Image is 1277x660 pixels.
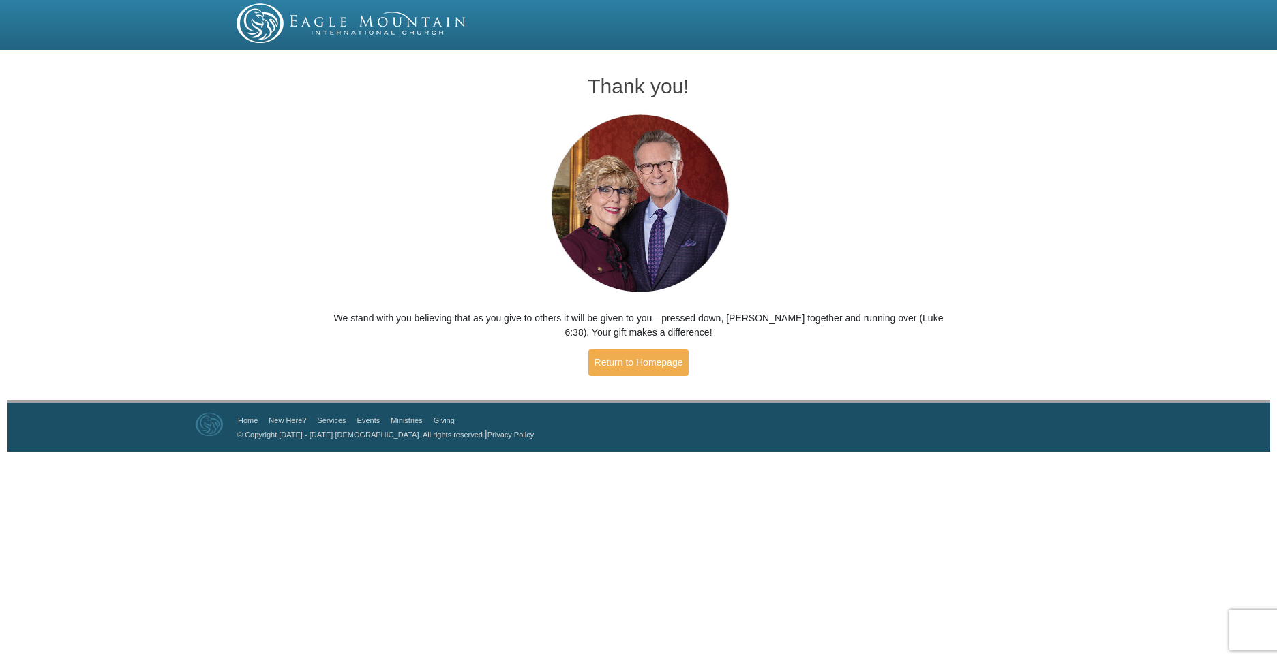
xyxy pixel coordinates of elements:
a: Services [317,416,346,424]
a: Privacy Policy [487,430,534,439]
a: Events [357,416,380,424]
a: Ministries [391,416,422,424]
a: Giving [434,416,455,424]
img: Eagle Mountain International Church [196,413,223,436]
img: EMIC [237,3,467,43]
img: Pastors George and Terri Pearsons [538,110,739,298]
a: Home [238,416,258,424]
h1: Thank you! [327,75,951,97]
p: | [232,427,534,441]
p: We stand with you believing that as you give to others it will be given to you—pressed down, [PER... [327,311,951,340]
a: © Copyright [DATE] - [DATE] [DEMOGRAPHIC_DATA]. All rights reserved. [237,430,485,439]
a: Return to Homepage [588,349,689,376]
a: New Here? [269,416,306,424]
